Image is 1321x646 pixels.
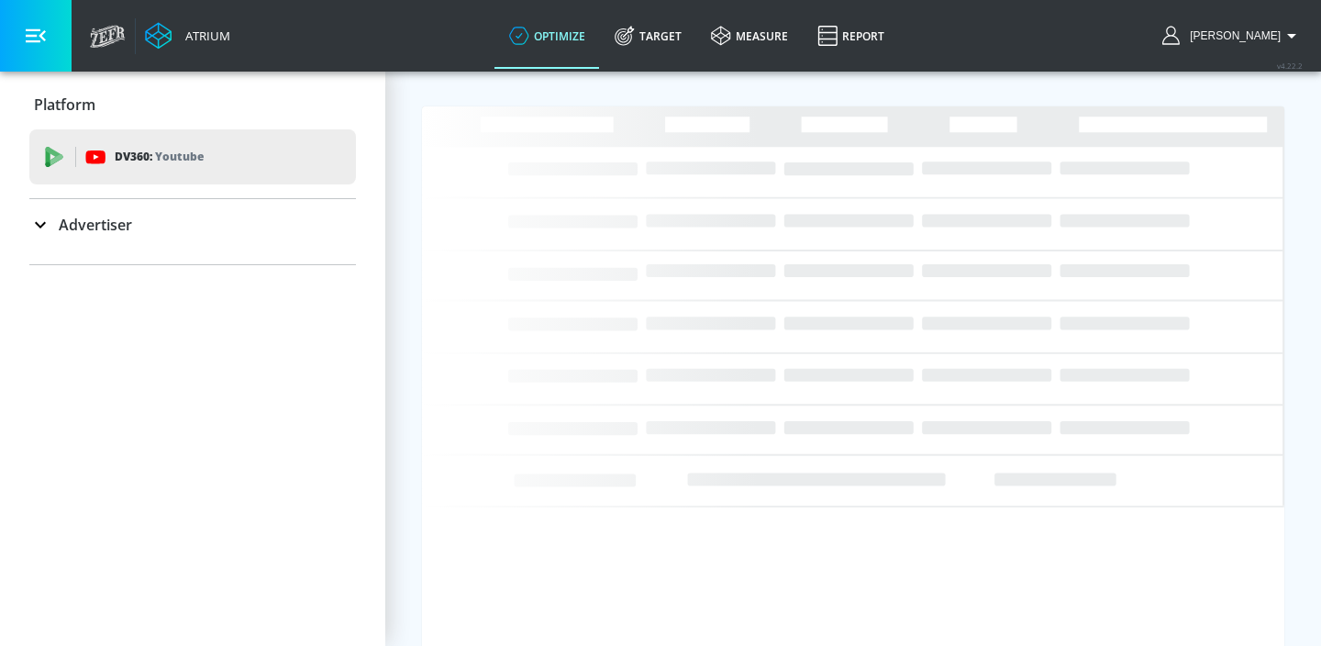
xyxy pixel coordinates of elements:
[34,95,95,115] p: Platform
[1162,25,1303,47] button: [PERSON_NAME]
[145,22,230,50] a: Atrium
[29,79,356,130] div: Platform
[803,3,899,69] a: Report
[1277,61,1303,71] span: v 4.22.2
[494,3,600,69] a: optimize
[29,129,356,184] div: DV360: Youtube
[600,3,696,69] a: Target
[696,3,803,69] a: measure
[115,147,204,167] p: DV360:
[155,147,204,166] p: Youtube
[29,199,356,251] div: Advertiser
[1182,29,1281,42] span: login as: anthony.rios@zefr.com
[59,215,132,235] p: Advertiser
[178,28,230,44] div: Atrium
